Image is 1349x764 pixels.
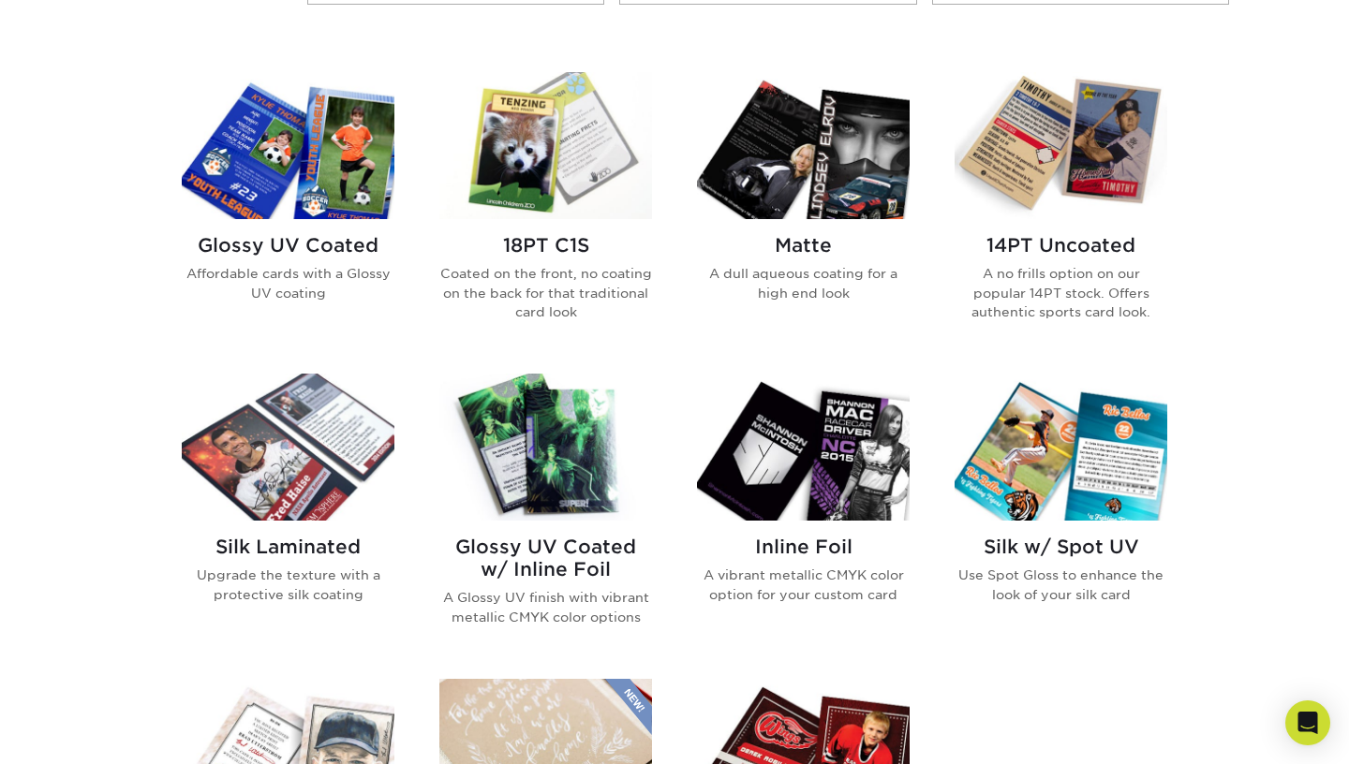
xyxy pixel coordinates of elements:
a: 14PT Uncoated Trading Cards 14PT Uncoated A no frills option on our popular 14PT stock. Offers au... [955,72,1167,351]
img: Glossy UV Coated Trading Cards [182,72,394,219]
h2: Silk w/ Spot UV [955,536,1167,558]
h2: Glossy UV Coated [182,234,394,257]
h2: Glossy UV Coated w/ Inline Foil [439,536,652,580]
h2: 18PT C1S [439,234,652,257]
img: Matte Trading Cards [697,72,910,219]
img: 14PT Uncoated Trading Cards [955,72,1167,219]
a: Silk Laminated Trading Cards Silk Laminated Upgrade the texture with a protective silk coating [182,374,394,656]
p: Use Spot Gloss to enhance the look of your silk card [955,566,1167,604]
iframe: Google Customer Reviews [5,707,159,757]
a: Inline Foil Trading Cards Inline Foil A vibrant metallic CMYK color option for your custom card [697,374,910,656]
p: A no frills option on our popular 14PT stock. Offers authentic sports card look. [955,264,1167,321]
a: Matte Trading Cards Matte A dull aqueous coating for a high end look [697,72,910,351]
img: Silk Laminated Trading Cards [182,374,394,521]
img: Glossy UV Coated w/ Inline Foil Trading Cards [439,374,652,521]
a: Glossy UV Coated w/ Inline Foil Trading Cards Glossy UV Coated w/ Inline Foil A Glossy UV finish ... [439,374,652,656]
p: A vibrant metallic CMYK color option for your custom card [697,566,910,604]
p: A dull aqueous coating for a high end look [697,264,910,302]
p: Upgrade the texture with a protective silk coating [182,566,394,604]
p: Affordable cards with a Glossy UV coating [182,264,394,302]
a: Glossy UV Coated Trading Cards Glossy UV Coated Affordable cards with a Glossy UV coating [182,72,394,351]
img: 18PT C1S Trading Cards [439,72,652,219]
h2: Silk Laminated [182,536,394,558]
h2: Inline Foil [697,536,910,558]
img: New Product [605,679,652,735]
p: Coated on the front, no coating on the back for that traditional card look [439,264,652,321]
a: Silk w/ Spot UV Trading Cards Silk w/ Spot UV Use Spot Gloss to enhance the look of your silk card [955,374,1167,656]
h2: 14PT Uncoated [955,234,1167,257]
a: 18PT C1S Trading Cards 18PT C1S Coated on the front, no coating on the back for that traditional ... [439,72,652,351]
div: Open Intercom Messenger [1285,700,1330,745]
img: Silk w/ Spot UV Trading Cards [955,374,1167,521]
p: A Glossy UV finish with vibrant metallic CMYK color options [439,588,652,626]
img: Inline Foil Trading Cards [697,374,910,521]
h2: Matte [697,234,910,257]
